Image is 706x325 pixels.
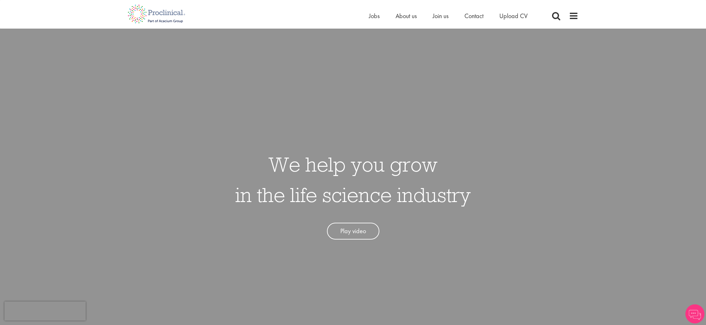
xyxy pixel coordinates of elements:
a: Join us [433,12,449,20]
a: Contact [464,12,483,20]
a: About us [396,12,417,20]
img: Chatbot [685,304,704,323]
a: Upload CV [499,12,528,20]
a: Jobs [369,12,380,20]
h1: We help you grow in the life science industry [235,149,471,210]
a: Play video [327,223,379,240]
